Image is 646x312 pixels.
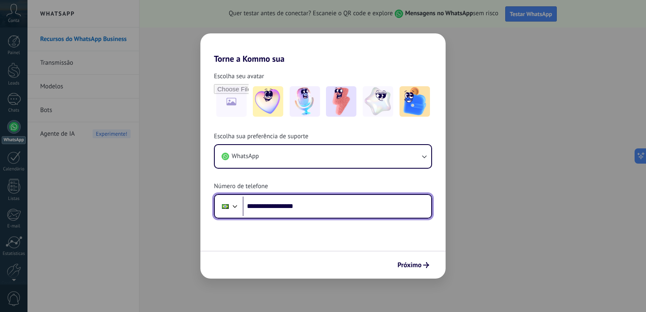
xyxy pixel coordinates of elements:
[215,145,431,168] button: WhatsApp
[232,152,259,161] span: WhatsApp
[290,86,320,117] img: -2.jpeg
[217,197,233,215] div: Brazil: + 55
[214,182,268,191] span: Número de telefone
[200,33,446,64] h2: Torne a Kommo sua
[394,258,433,272] button: Próximo
[253,86,283,117] img: -1.jpeg
[214,72,264,81] span: Escolha seu avatar
[326,86,356,117] img: -3.jpeg
[400,86,430,117] img: -5.jpeg
[363,86,393,117] img: -4.jpeg
[397,262,422,268] span: Próximo
[214,132,308,141] span: Escolha sua preferência de suporte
